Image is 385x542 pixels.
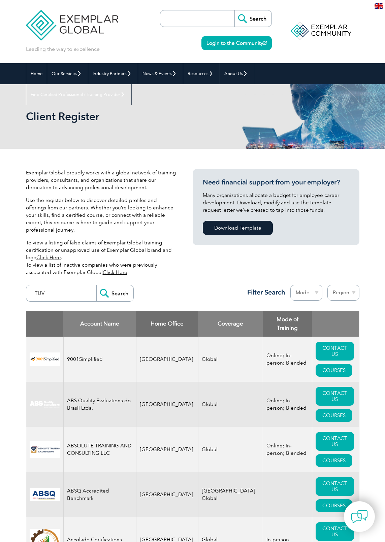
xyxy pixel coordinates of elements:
a: COURSES [316,454,352,467]
a: Find Certified Professional / Training Provider [26,84,131,105]
a: COURSES [316,364,352,377]
img: cc24547b-a6e0-e911-a812-000d3a795b83-logo.png [30,488,60,501]
td: ABSOLUTE TRAINING AND CONSULTING LLC [63,427,136,472]
img: c92924ac-d9bc-ea11-a814-000d3a79823d-logo.jpg [30,401,60,408]
a: Download Template [203,221,273,235]
td: Online; In-person; Blended [263,427,312,472]
p: Exemplar Global proudly works with a global network of training providers, consultants, and organ... [26,169,176,191]
a: CONTACT US [316,522,354,541]
td: Global [198,337,263,382]
a: About Us [220,63,254,84]
img: en [375,3,383,9]
th: Home Office: activate to sort column ascending [136,311,198,337]
p: To view a listing of false claims of Exemplar Global training certification or unapproved use of ... [26,239,176,276]
td: Global [198,427,263,472]
a: CONTACT US [316,432,354,451]
img: contact-chat.png [351,508,368,525]
td: 9001Simplified [63,337,136,382]
img: 37c9c059-616f-eb11-a812-002248153038-logo.png [30,352,60,366]
h2: Client Register [26,111,259,122]
h3: Filter Search [243,288,285,297]
th: Coverage: activate to sort column ascending [198,311,263,337]
a: CONTACT US [316,387,354,406]
img: open_square.png [263,41,267,45]
a: Click Here [36,255,61,261]
a: Industry Partners [88,63,138,84]
th: Account Name: activate to sort column descending [63,311,136,337]
p: Many organizations allocate a budget for employee career development. Download, modify and use th... [203,192,349,214]
h3: Need financial support from your employer? [203,178,349,187]
td: ABS Quality Evaluations do Brasil Ltda. [63,382,136,427]
img: 16e092f6-eadd-ed11-a7c6-00224814fd52-logo.png [30,441,60,458]
a: Click Here [103,269,127,275]
td: [GEOGRAPHIC_DATA] [136,337,198,382]
th: : activate to sort column ascending [312,311,359,337]
input: Search [234,10,271,27]
a: Login to the Community [201,36,272,50]
td: Online; In-person; Blended [263,382,312,427]
td: Online; In-person; Blended [263,337,312,382]
td: [GEOGRAPHIC_DATA] [136,472,198,517]
p: Use the register below to discover detailed profiles and offerings from our partners. Whether you... [26,197,176,234]
a: COURSES [316,409,352,422]
p: Leading the way to excellence [26,45,100,53]
a: COURSES [316,499,352,512]
input: Search [96,285,133,301]
td: [GEOGRAPHIC_DATA] [136,382,198,427]
td: [GEOGRAPHIC_DATA], Global [198,472,263,517]
a: Resources [183,63,220,84]
a: CONTACT US [316,342,354,361]
td: [GEOGRAPHIC_DATA] [136,427,198,472]
td: Global [198,382,263,427]
a: Our Services [47,63,88,84]
a: CONTACT US [316,477,354,496]
th: Mode of Training: activate to sort column ascending [263,311,312,337]
a: Home [26,63,47,84]
a: News & Events [138,63,183,84]
td: ABSQ Accredited Benchmark [63,472,136,517]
